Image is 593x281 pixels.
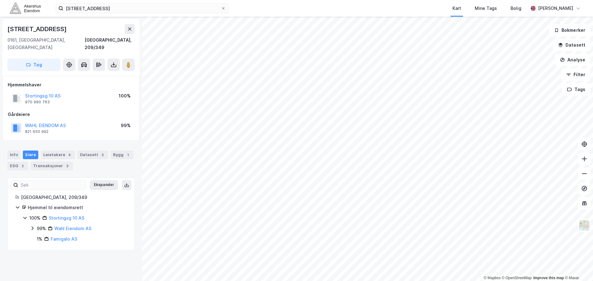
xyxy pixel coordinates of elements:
[553,39,591,51] button: Datasett
[51,236,77,242] a: Famigalo AS
[41,151,75,159] div: Leietakere
[7,59,61,71] button: Tag
[549,24,591,36] button: Bokmerker
[111,151,133,159] div: Bygg
[90,180,118,190] button: Ekspander
[7,151,20,159] div: Info
[19,163,26,169] div: 2
[66,152,73,158] div: 4
[78,151,108,159] div: Datasett
[25,129,48,134] div: 821 650 992
[121,122,131,129] div: 99%
[99,152,106,158] div: 3
[7,162,28,170] div: ESG
[578,220,590,231] img: Z
[25,100,50,105] div: 970 990 763
[31,162,73,170] div: Transaksjoner
[18,180,86,190] input: Søk
[8,111,134,118] div: Gårdeiere
[54,226,91,231] a: Wahl Eiendom AS
[555,54,591,66] button: Analyse
[511,5,521,12] div: Bolig
[28,204,127,211] div: Hjemmel til eiendomsrett
[484,276,501,280] a: Mapbox
[119,92,131,100] div: 100%
[63,4,221,13] input: Søk på adresse, matrikkel, gårdeiere, leietakere eller personer
[562,251,593,281] iframe: Chat Widget
[502,276,532,280] a: OpenStreetMap
[64,163,70,169] div: 3
[37,235,42,243] div: 1%
[7,36,85,51] div: 0161, [GEOGRAPHIC_DATA], [GEOGRAPHIC_DATA]
[125,152,131,158] div: 1
[10,3,41,14] img: akershus-eiendom-logo.9091f326c980b4bce74ccdd9f866810c.svg
[37,225,46,232] div: 99%
[85,36,135,51] div: [GEOGRAPHIC_DATA], 209/349
[562,83,591,96] button: Tags
[29,214,40,222] div: 100%
[23,151,38,159] div: Eiere
[533,276,564,280] a: Improve this map
[562,251,593,281] div: Kontrollprogram for chat
[49,215,84,221] a: Stortingsg 10 AS
[7,24,68,34] div: [STREET_ADDRESS]
[475,5,497,12] div: Mine Tags
[538,5,573,12] div: [PERSON_NAME]
[561,68,591,81] button: Filter
[452,5,461,12] div: Kart
[8,81,134,89] div: Hjemmelshaver
[21,194,127,201] div: [GEOGRAPHIC_DATA], 209/349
